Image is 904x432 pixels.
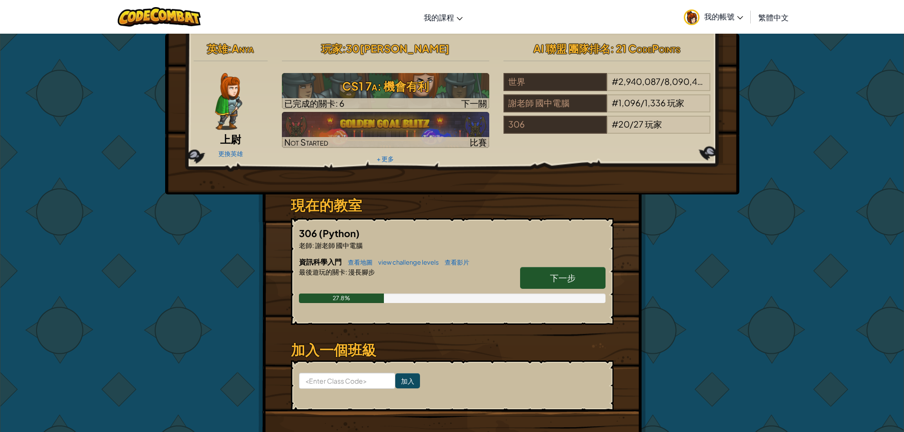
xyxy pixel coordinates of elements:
[612,119,618,129] span: #
[299,267,345,276] span: 最後遊玩的關卡
[503,116,607,134] div: 306
[291,194,614,216] h3: 現在的教室
[299,257,343,266] span: 資訊科學入門
[610,42,680,55] span: : 21 CodePoints
[533,42,610,55] span: AI 聯盟 團隊排名
[618,97,641,108] span: 1,096
[704,11,743,21] span: 我的帳號
[282,73,489,109] a: 下一關
[218,150,243,157] a: 更換英雄
[215,73,242,130] img: captain-pose.png
[395,373,420,388] input: 加入
[299,294,384,303] div: 27.8%
[618,119,630,129] span: 20
[630,119,634,129] span: /
[419,4,467,30] a: 我的課程
[220,132,241,146] span: 上尉
[282,73,489,109] img: CS1 7a: 機會有利
[470,137,487,147] span: 比賽
[291,339,614,360] h3: 加入一個班級
[461,98,487,109] span: 下一關
[207,42,228,55] span: 英雄
[754,4,793,30] a: 繁體中文
[228,42,232,55] span: :
[550,272,576,283] span: 下一步
[345,267,347,276] span: :
[342,42,346,55] span: :
[634,119,643,129] span: 27
[679,2,748,32] a: 我的帳號
[612,76,618,87] span: #
[377,155,394,163] a: + 更多
[503,82,711,93] a: 世界#2,940,087/8,090,422玩家
[314,241,363,249] span: 謝老師 國中電腦
[758,12,789,22] span: 繁體中文
[503,103,711,114] a: 謝老師 國中電腦#1,096/1,336玩家
[503,73,607,91] div: 世界
[347,267,375,276] span: 漫長腳步
[232,42,254,55] span: Anya
[664,76,708,87] span: 8,090,422
[440,258,469,266] a: 查看影片
[424,12,454,22] span: 我的課程
[118,7,201,27] img: CodeCombat logo
[503,94,607,112] div: 謝老師 國中電腦
[667,97,684,108] span: 玩家
[644,97,666,108] span: 1,336
[618,76,661,87] span: 2,940,087
[319,227,360,239] span: (Python)
[641,97,644,108] span: /
[503,125,711,136] a: 306#20/27玩家
[299,227,319,239] span: 306
[299,373,395,389] input: <Enter Class Code>
[282,112,489,148] img: Golden Goal
[343,258,373,266] a: 查看地圖
[282,75,489,97] h3: CS1 7a: 機會有利
[346,42,449,55] span: 30[PERSON_NAME]
[312,241,314,249] span: :
[709,76,726,87] span: 玩家
[684,9,699,25] img: avatar
[645,119,662,129] span: 玩家
[612,97,618,108] span: #
[321,42,342,55] span: 玩家
[661,76,664,87] span: /
[299,241,312,249] span: 老師
[284,98,345,109] span: 已完成的關卡: 6
[284,137,328,147] span: Not Started
[282,112,489,148] a: Not Started比賽
[373,258,439,266] a: view challenge levels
